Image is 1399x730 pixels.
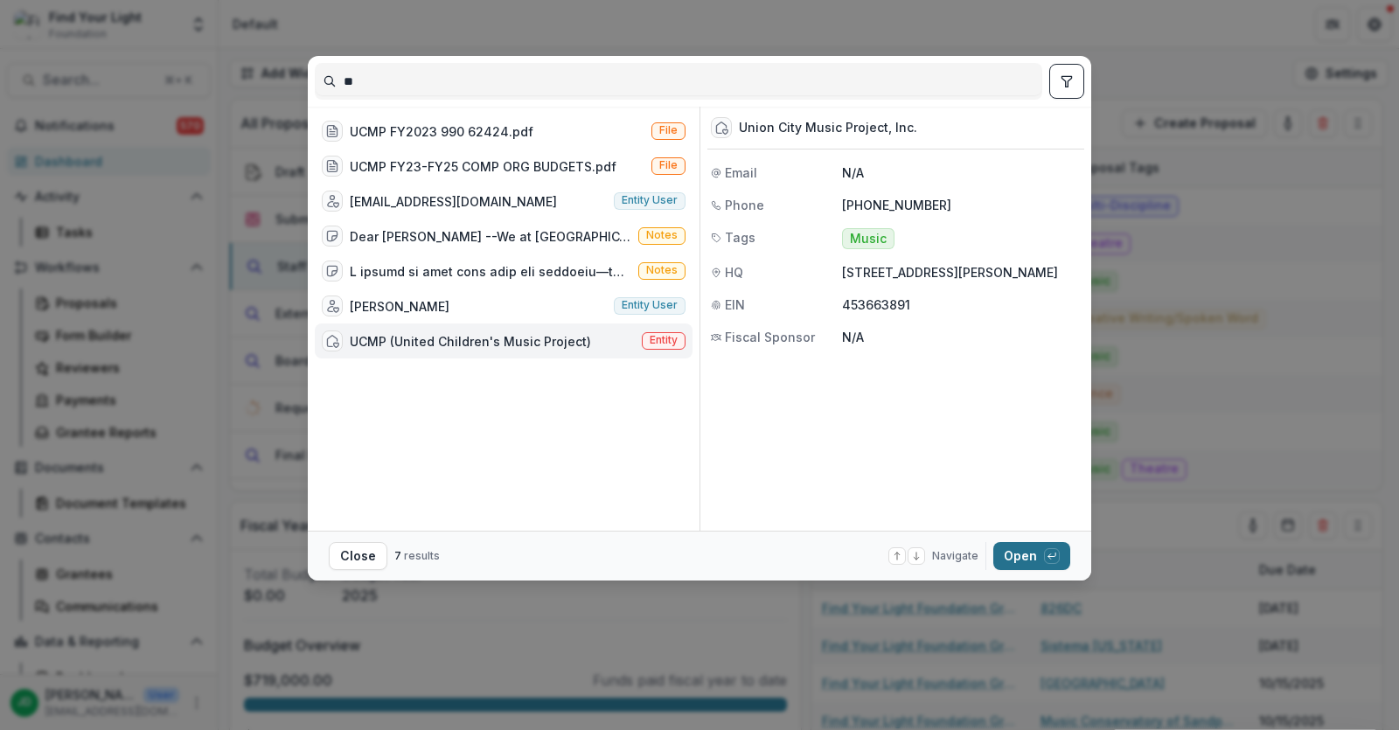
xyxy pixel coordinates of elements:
[850,232,887,247] span: Music
[725,328,815,346] span: Fiscal Sponsor
[622,299,678,311] span: Entity user
[842,163,1081,182] p: N/A
[932,548,978,564] span: Navigate
[725,228,755,247] span: Tags
[646,264,678,276] span: Notes
[1049,64,1084,99] button: toggle filters
[350,157,616,176] div: UCMP FY23-FY25 COMP ORG BUDGETS.pdf
[659,124,678,136] span: File
[842,295,1081,314] p: 453663891
[725,263,743,282] span: HQ
[725,196,764,214] span: Phone
[350,122,533,141] div: UCMP FY2023 990 62424.pdf
[394,549,401,562] span: 7
[350,332,591,351] div: UCMP (United Children's Music Project)
[842,263,1081,282] p: [STREET_ADDRESS][PERSON_NAME]
[739,121,917,136] div: Union City Music Project, Inc.
[350,227,631,246] div: Dear [PERSON_NAME] --We at [GEOGRAPHIC_DATA] (United Children's Music Project) are thrilled to he...
[650,334,678,346] span: Entity
[350,262,631,281] div: L ipsumd si amet cons adip eli seddoeiu—tem 2440 Incidi Utlabo etdo magnaal!&enim;adminimveniam.q...
[842,328,1081,346] p: N/A
[646,229,678,241] span: Notes
[993,542,1070,570] button: Open
[842,196,1081,214] p: [PHONE_NUMBER]
[404,549,440,562] span: results
[350,297,449,316] div: [PERSON_NAME]
[725,163,757,182] span: Email
[659,159,678,171] span: File
[725,295,745,314] span: EIN
[622,194,678,206] span: Entity user
[350,192,557,211] div: [EMAIL_ADDRESS][DOMAIN_NAME]
[329,542,387,570] button: Close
